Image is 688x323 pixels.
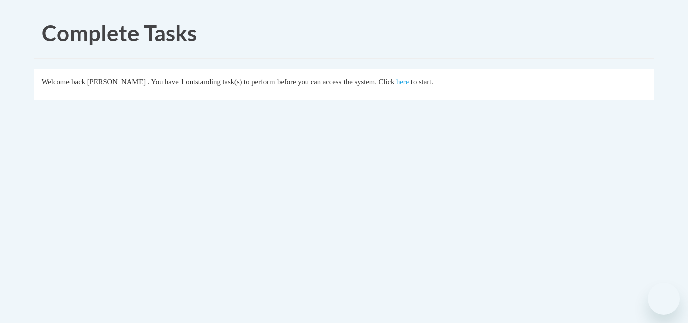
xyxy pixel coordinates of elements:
[186,78,394,86] span: outstanding task(s) to perform before you can access the system. Click
[42,20,197,46] span: Complete Tasks
[411,78,433,86] span: to start.
[42,78,85,86] span: Welcome back
[396,78,409,86] a: here
[87,78,146,86] span: [PERSON_NAME]
[180,78,184,86] span: 1
[148,78,179,86] span: . You have
[648,283,680,315] iframe: Button to launch messaging window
